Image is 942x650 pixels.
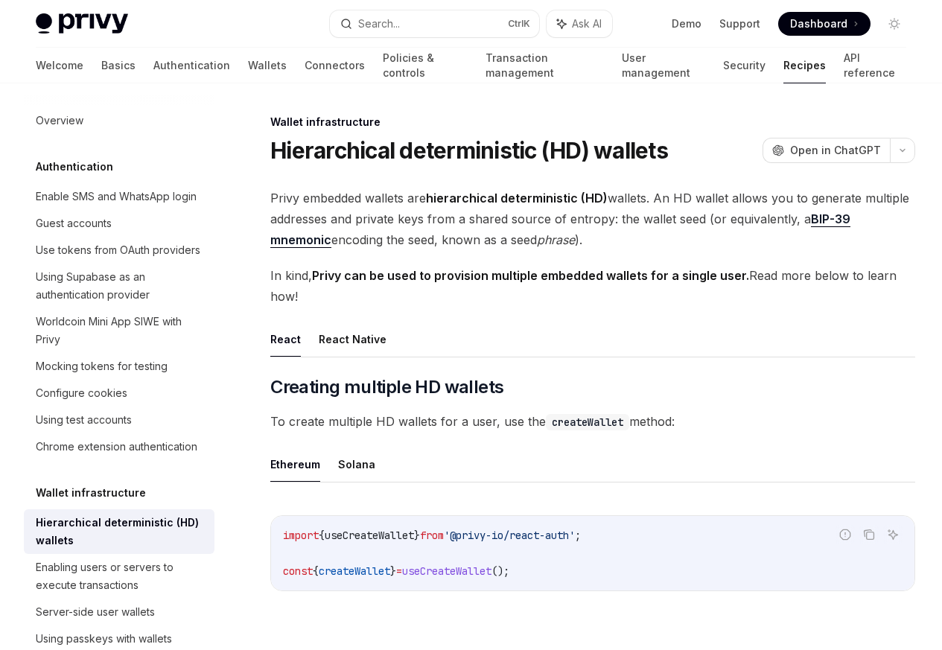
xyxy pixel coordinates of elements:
[36,13,128,34] img: light logo
[575,529,581,542] span: ;
[36,268,206,304] div: Using Supabase as an authentication provider
[24,380,214,407] a: Configure cookies
[338,447,375,482] button: Solana
[719,16,760,31] a: Support
[36,514,206,549] div: Hierarchical deterministic (HD) wallets
[305,48,365,83] a: Connectors
[444,529,575,542] span: '@privy-io/react-auth'
[426,191,608,205] strong: hierarchical deterministic (HD)
[572,16,602,31] span: Ask AI
[24,210,214,237] a: Guest accounts
[790,16,847,31] span: Dashboard
[36,241,200,259] div: Use tokens from OAuth providers
[486,48,603,83] a: Transaction management
[319,564,390,578] span: createWallet
[24,353,214,380] a: Mocking tokens for testing
[24,264,214,308] a: Using Supabase as an authentication provider
[883,525,903,544] button: Ask AI
[319,529,325,542] span: {
[330,10,539,37] button: Search...CtrlK
[36,558,206,594] div: Enabling users or servers to execute transactions
[36,112,83,130] div: Overview
[622,48,706,83] a: User management
[383,48,468,83] a: Policies & controls
[24,433,214,460] a: Chrome extension authentication
[36,48,83,83] a: Welcome
[36,630,172,648] div: Using passkeys with wallets
[778,12,871,36] a: Dashboard
[672,16,701,31] a: Demo
[390,564,396,578] span: }
[24,599,214,625] a: Server-side user wallets
[24,107,214,134] a: Overview
[36,313,206,348] div: Worldcoin Mini App SIWE with Privy
[24,237,214,264] a: Use tokens from OAuth providers
[723,48,766,83] a: Security
[283,529,319,542] span: import
[36,214,112,232] div: Guest accounts
[882,12,906,36] button: Toggle dark mode
[24,183,214,210] a: Enable SMS and WhatsApp login
[36,603,155,621] div: Server-side user wallets
[36,188,197,205] div: Enable SMS and WhatsApp login
[783,48,826,83] a: Recipes
[414,529,420,542] span: }
[36,438,197,456] div: Chrome extension authentication
[270,447,320,482] button: Ethereum
[508,18,530,30] span: Ctrl K
[420,529,444,542] span: from
[537,232,575,247] em: phrase
[270,115,915,130] div: Wallet infrastructure
[546,414,629,430] code: createWallet
[270,265,915,307] span: In kind, Read more below to learn how!
[396,564,402,578] span: =
[763,138,890,163] button: Open in ChatGPT
[248,48,287,83] a: Wallets
[844,48,906,83] a: API reference
[36,158,113,176] h5: Authentication
[101,48,136,83] a: Basics
[358,15,400,33] div: Search...
[270,322,301,357] button: React
[283,564,313,578] span: const
[153,48,230,83] a: Authentication
[36,357,168,375] div: Mocking tokens for testing
[270,411,915,432] span: To create multiple HD wallets for a user, use the method:
[24,308,214,353] a: Worldcoin Mini App SIWE with Privy
[24,407,214,433] a: Using test accounts
[859,525,879,544] button: Copy the contents from the code block
[836,525,855,544] button: Report incorrect code
[36,484,146,502] h5: Wallet infrastructure
[36,411,132,429] div: Using test accounts
[24,509,214,554] a: Hierarchical deterministic (HD) wallets
[312,268,749,283] strong: Privy can be used to provision multiple embedded wallets for a single user.
[325,529,414,542] span: useCreateWallet
[491,564,509,578] span: ();
[313,564,319,578] span: {
[36,384,127,402] div: Configure cookies
[402,564,491,578] span: useCreateWallet
[24,554,214,599] a: Enabling users or servers to execute transactions
[270,188,915,250] span: Privy embedded wallets are wallets. An HD wallet allows you to generate multiple addresses and pr...
[790,143,881,158] span: Open in ChatGPT
[319,322,386,357] button: React Native
[270,375,503,399] span: Creating multiple HD wallets
[547,10,612,37] button: Ask AI
[270,137,668,164] h1: Hierarchical deterministic (HD) wallets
